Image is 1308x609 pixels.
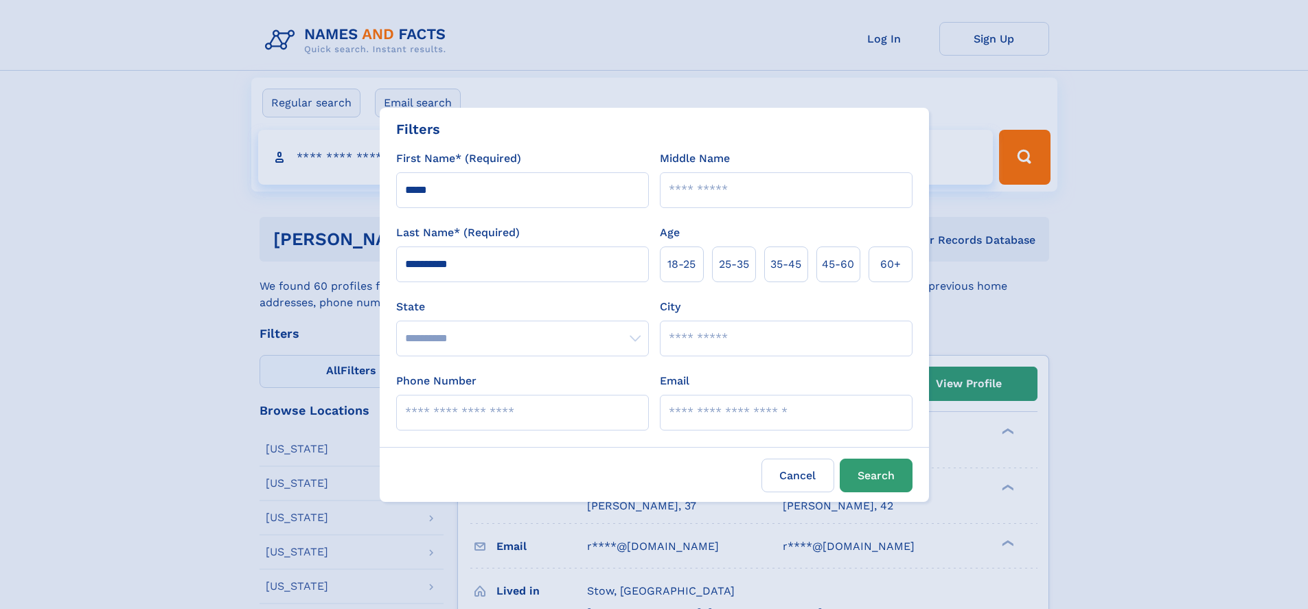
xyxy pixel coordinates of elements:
[667,256,696,273] span: 18‑25
[660,373,689,389] label: Email
[396,119,440,139] div: Filters
[880,256,901,273] span: 60+
[770,256,801,273] span: 35‑45
[840,459,913,492] button: Search
[660,299,680,315] label: City
[719,256,749,273] span: 25‑35
[396,225,520,241] label: Last Name* (Required)
[660,150,730,167] label: Middle Name
[396,299,649,315] label: State
[396,373,477,389] label: Phone Number
[822,256,854,273] span: 45‑60
[761,459,834,492] label: Cancel
[660,225,680,241] label: Age
[396,150,521,167] label: First Name* (Required)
